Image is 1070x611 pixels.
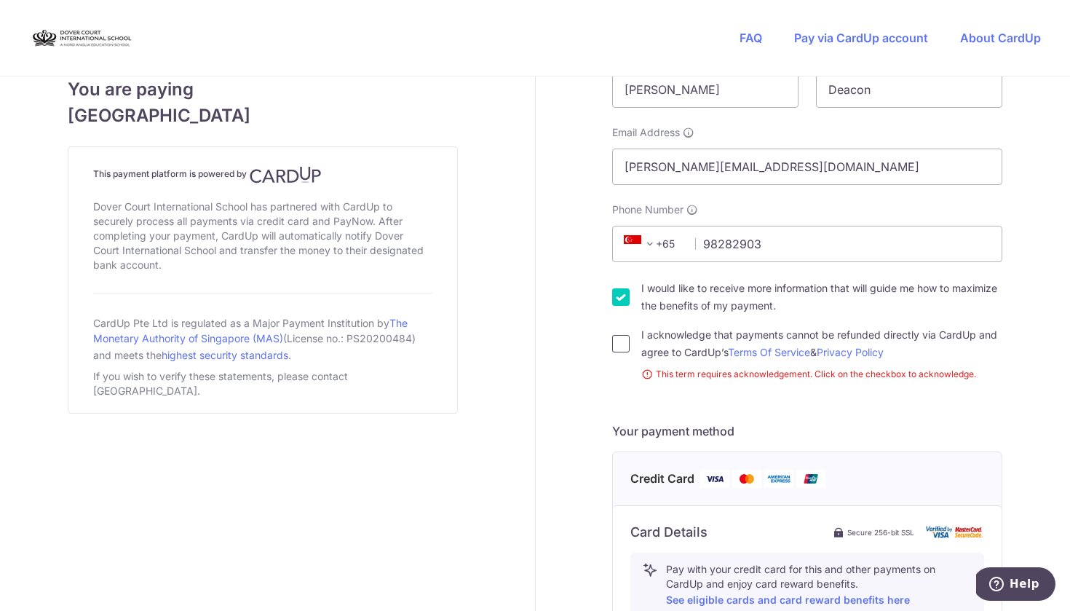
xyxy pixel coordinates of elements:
img: card secure [926,526,984,538]
span: You are paying [68,76,458,103]
input: Last name [816,71,1002,108]
span: Phone Number [612,202,683,217]
p: Pay with your credit card for this and other payments on CardUp and enjoy card reward benefits. [666,562,972,609]
span: Email Address [612,125,680,140]
div: Dover Court International School has partnered with CardUp to securely process all payments via c... [93,197,432,275]
span: Credit Card [630,470,694,488]
a: Pay via CardUp account [794,31,928,45]
a: See eligible cards and card reward benefits here [666,594,910,606]
input: First name [612,71,798,108]
a: highest security standards [162,349,288,361]
h4: This payment platform is powered by [93,166,432,184]
h5: Your payment method [612,422,1002,440]
img: Union Pay [796,470,825,488]
label: I would like to receive more information that will guide me how to maximize the benefits of my pa... [641,280,1002,315]
img: CardUp [250,166,321,184]
a: Privacy Policy [817,346,884,358]
label: I acknowledge that payments cannot be refunded directly via CardUp and agree to CardUp’s & [641,326,1002,361]
iframe: Opens a widget where you can find more information [976,567,1055,604]
div: CardUp Pte Ltd is regulated as a Major Payment Institution by (License no.: PS20200484) and meets... [93,311,432,366]
div: If you wish to verify these statements, please contact [GEOGRAPHIC_DATA]. [93,366,432,401]
a: About CardUp [960,31,1041,45]
span: [GEOGRAPHIC_DATA] [68,103,458,129]
input: Email address [612,149,1002,185]
a: Terms Of Service [728,346,810,358]
img: Mastercard [732,470,761,488]
span: Secure 256-bit SSL [847,527,914,538]
a: FAQ [740,31,762,45]
small: This term requires acknowledgement. Click on the checkbox to acknowledge. [641,367,1002,382]
img: American Express [764,470,793,488]
span: +65 [624,235,659,253]
span: +65 [619,235,685,253]
h6: Card Details [630,524,708,541]
img: Visa [700,470,729,488]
